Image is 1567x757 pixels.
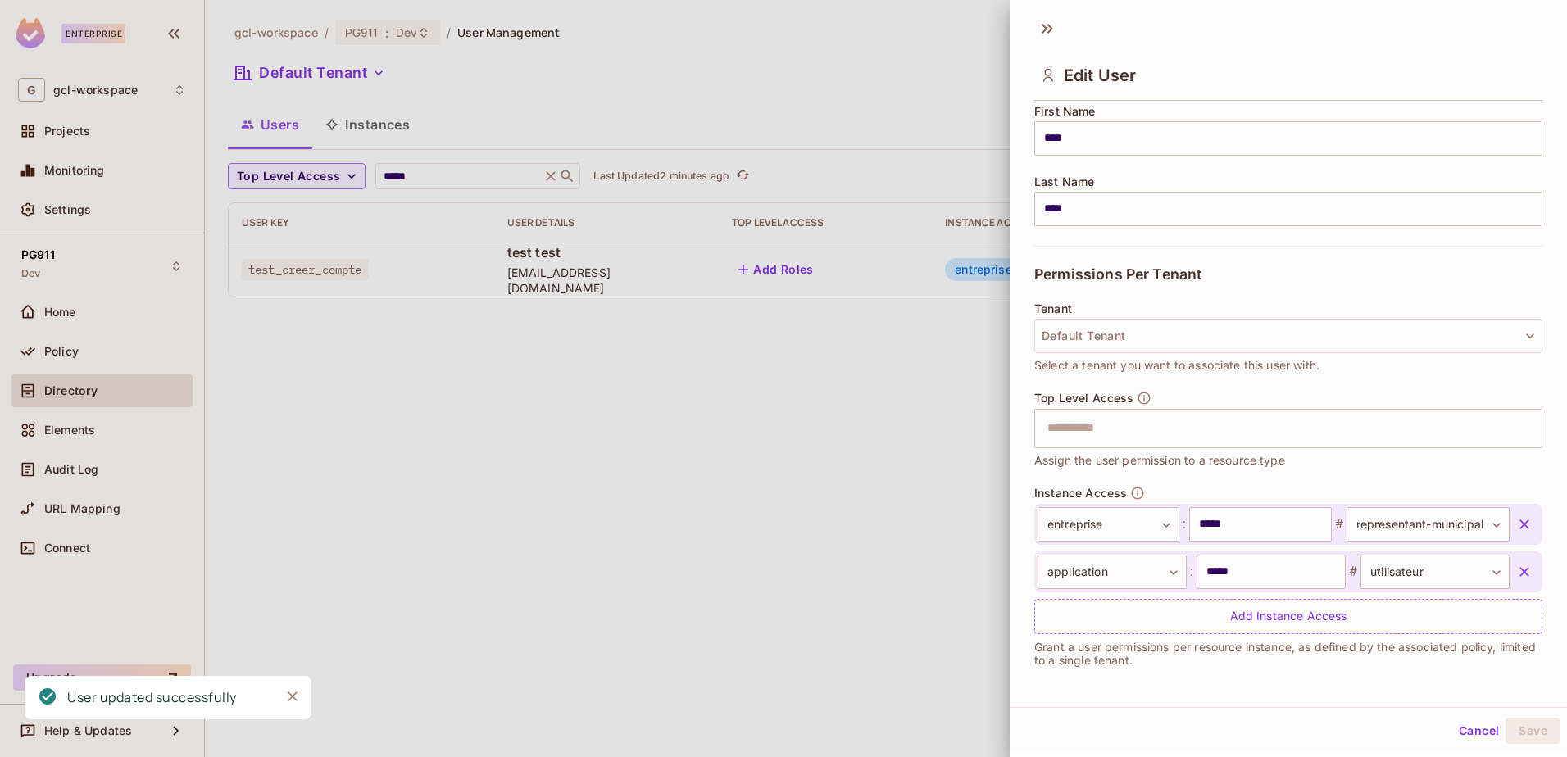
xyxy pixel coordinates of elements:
div: Add Instance Access [1034,599,1542,634]
span: Edit User [1064,66,1136,85]
div: application [1038,555,1187,589]
button: Save [1506,718,1560,744]
span: Assign the user permission to a resource type [1034,451,1285,469]
div: entreprise [1038,507,1179,542]
div: utilisateur [1360,555,1510,589]
span: : [1179,514,1189,534]
span: Last Name [1034,175,1094,188]
button: Default Tenant [1034,319,1542,353]
span: First Name [1034,105,1096,118]
span: Tenant [1034,302,1072,315]
span: : [1187,562,1197,582]
span: # [1332,514,1347,534]
div: representant-municipal [1347,507,1510,542]
span: Select a tenant you want to associate this user with. [1034,356,1319,374]
div: User updated successfully [67,687,237,708]
span: Top Level Access [1034,392,1133,405]
span: Instance Access [1034,487,1127,500]
button: Open [1533,426,1537,429]
span: # [1346,562,1360,582]
span: Permissions Per Tenant [1034,266,1201,283]
p: Grant a user permissions per resource instance, as defined by the associated policy, limited to a... [1034,641,1542,667]
button: Close [280,684,305,709]
button: Cancel [1452,718,1506,744]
